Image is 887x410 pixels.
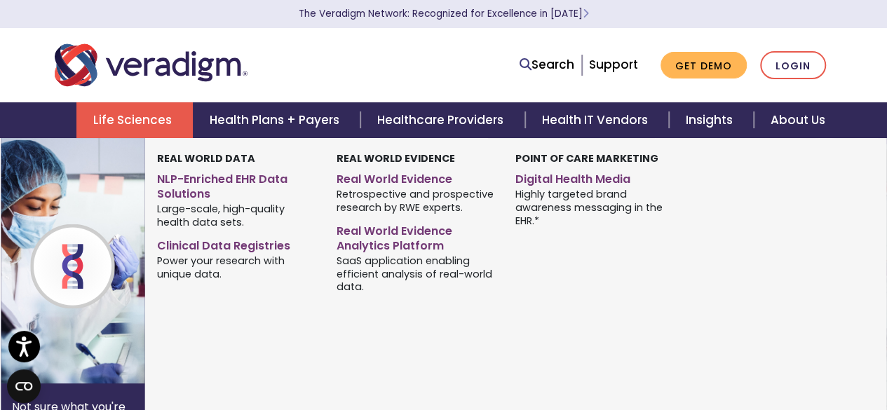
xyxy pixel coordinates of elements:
[157,253,316,280] span: Power your research with unique data.
[760,51,826,80] a: Login
[337,167,495,187] a: Real World Evidence
[754,102,842,138] a: About Us
[337,253,495,294] span: SaaS application enabling efficient analysis of real-world data.
[157,233,316,254] a: Clinical Data Registries
[299,7,589,20] a: The Veradigm Network: Recognized for Excellence in [DATE]Learn More
[337,187,495,214] span: Retrospective and prospective research by RWE experts.
[76,102,193,138] a: Life Sciences
[157,201,316,228] span: Large-scale, high-quality health data sets.
[515,187,674,228] span: Highly targeted brand awareness messaging in the EHR.*
[7,369,41,403] button: Open CMP widget
[589,56,638,73] a: Support
[337,151,455,165] strong: Real World Evidence
[583,7,589,20] span: Learn More
[520,55,574,74] a: Search
[669,102,754,138] a: Insights
[337,219,495,254] a: Real World Evidence Analytics Platform
[661,52,747,79] a: Get Demo
[515,167,674,187] a: Digital Health Media
[157,167,316,202] a: NLP-Enriched EHR Data Solutions
[515,151,658,165] strong: Point of Care Marketing
[157,151,255,165] strong: Real World Data
[193,102,360,138] a: Health Plans + Payers
[55,42,248,88] img: Veradigm logo
[1,138,226,383] img: Life Sciences
[525,102,669,138] a: Health IT Vendors
[360,102,524,138] a: Healthcare Providers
